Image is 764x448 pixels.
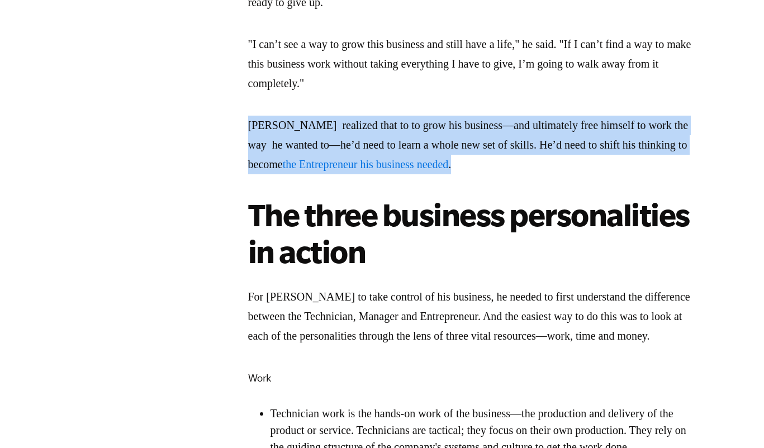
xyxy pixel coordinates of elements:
a: the Entrepreneur his business needed [283,158,449,170]
strong: The three business personalities in action [248,197,690,269]
iframe: Chat Widget [708,394,764,448]
p: "I can’t see a way to grow this business and still have a life," he said. "If I can’t find a way ... [248,35,695,93]
p: [PERSON_NAME] realized that to to grow his business—and ultimately free himself to work the way h... [248,116,695,174]
span: Work [248,372,271,384]
p: For [PERSON_NAME] to take control of his business, he needed to first understand the difference b... [248,287,695,346]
